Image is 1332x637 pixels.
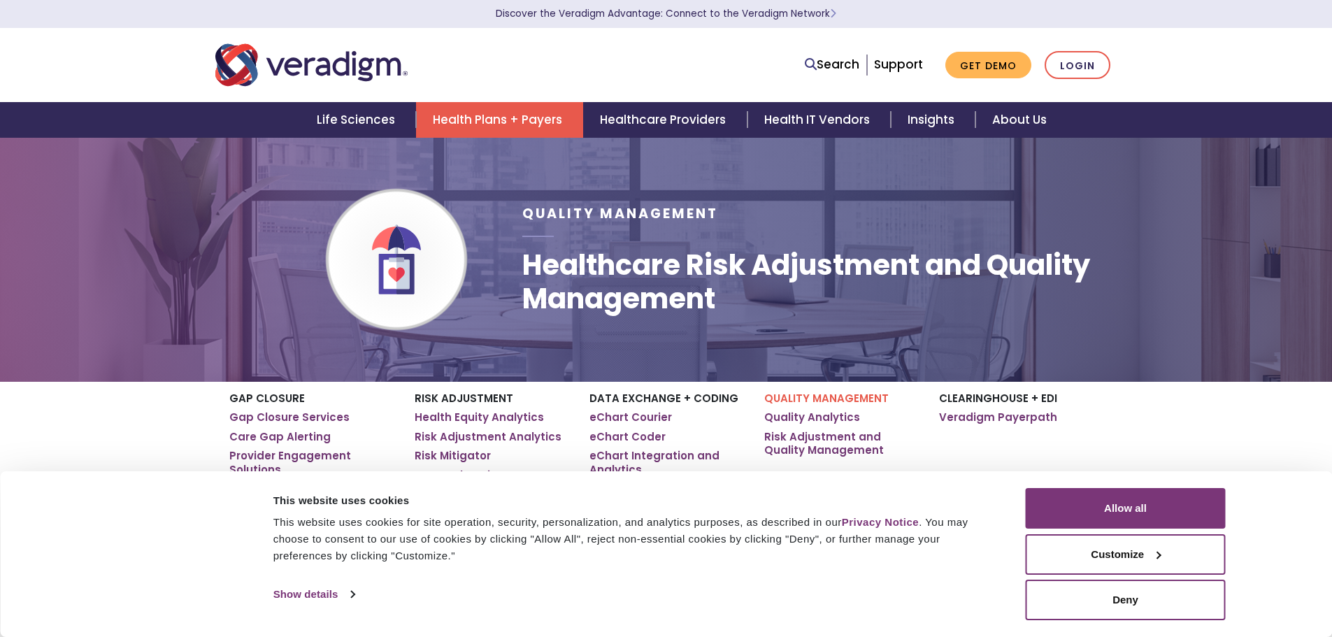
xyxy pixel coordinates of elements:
div: This website uses cookies [273,492,994,509]
span: Learn More [830,7,836,20]
a: Show details [273,584,355,605]
a: Life Sciences [300,102,416,138]
a: Comprehensive Submissions [415,468,568,496]
a: eChart Integration and Analytics [589,449,743,476]
a: Quality Analytics [764,410,860,424]
a: Support [874,56,923,73]
button: Customize [1026,534,1226,575]
a: eChart Courier [589,410,672,424]
a: Privacy Notice [842,516,919,528]
a: Care Gap Alerting [229,430,331,444]
a: Healthcare Providers [583,102,747,138]
a: Insights [891,102,975,138]
a: Health IT Vendors [747,102,891,138]
a: About Us [975,102,1064,138]
a: Login [1045,51,1110,80]
a: Health Plans + Payers [416,102,583,138]
a: Gap Closure Services [229,410,350,424]
div: This website uses cookies for site operation, security, personalization, and analytics purposes, ... [273,514,994,564]
span: Quality Management [522,204,718,223]
a: Search [805,55,859,74]
a: Risk Adjustment Analytics [415,430,561,444]
a: eChart Coder [589,430,666,444]
a: Veradigm Payerpath [939,410,1057,424]
a: Provider Engagement Solutions [229,449,394,476]
a: Health Equity Analytics [415,410,544,424]
h1: Healthcare Risk Adjustment and Quality Management [522,248,1117,315]
button: Deny [1026,580,1226,620]
img: Veradigm logo [215,42,408,88]
a: Risk Adjustment and Quality Management [764,430,918,457]
a: Risk Mitigator [415,449,491,463]
a: Get Demo [945,52,1031,79]
button: Allow all [1026,488,1226,529]
a: Discover the Veradigm Advantage: Connect to the Veradigm NetworkLearn More [496,7,836,20]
